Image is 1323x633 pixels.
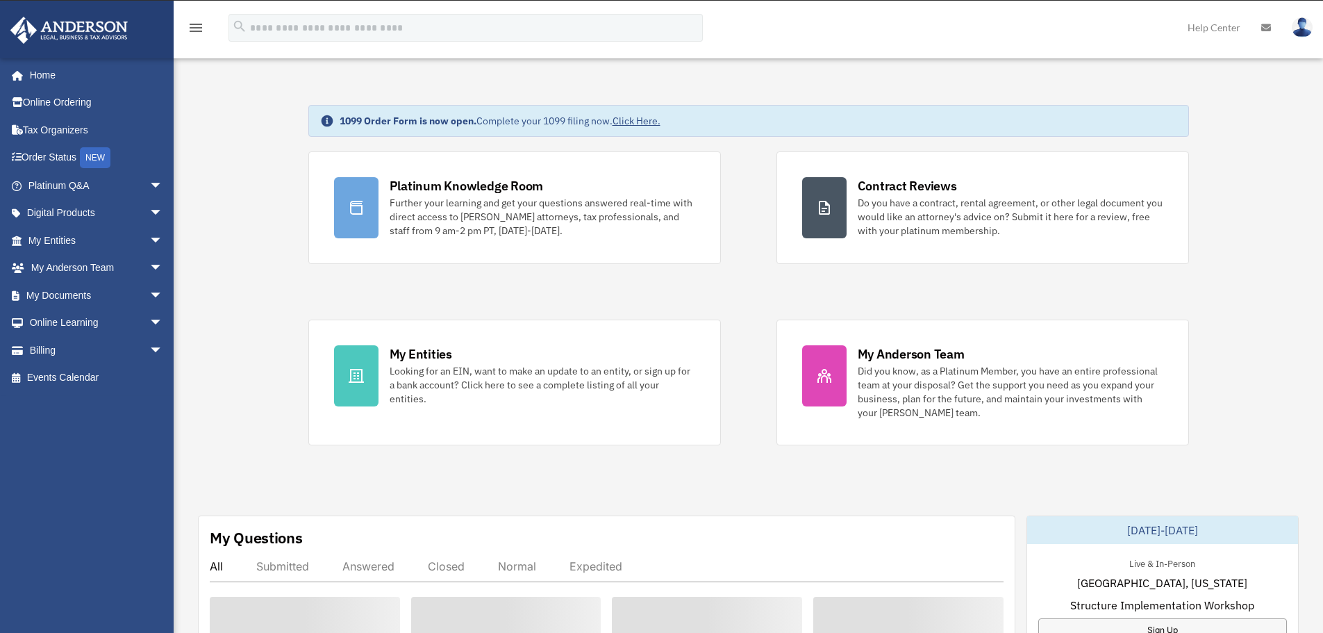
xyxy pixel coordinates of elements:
a: Digital Productsarrow_drop_down [10,199,184,227]
span: [GEOGRAPHIC_DATA], [US_STATE] [1077,575,1247,591]
div: Answered [342,559,394,573]
a: My Entities Looking for an EIN, want to make an update to an entity, or sign up for a bank accoun... [308,320,721,445]
i: menu [188,19,204,36]
div: Contract Reviews [858,177,957,195]
div: Submitted [256,559,309,573]
div: Looking for an EIN, want to make an update to an entity, or sign up for a bank account? Click her... [390,364,695,406]
div: [DATE]-[DATE] [1027,516,1298,544]
a: Tax Organizers [10,116,184,144]
a: My Anderson Team Did you know, as a Platinum Member, you have an entire professional team at your... [776,320,1189,445]
span: arrow_drop_down [149,254,177,283]
a: Online Ordering [10,89,184,117]
a: Platinum Q&Aarrow_drop_down [10,172,184,199]
a: Home [10,61,177,89]
div: Live & In-Person [1118,555,1206,570]
img: User Pic [1292,17,1313,38]
a: menu [188,24,204,36]
span: arrow_drop_down [149,281,177,310]
a: Online Learningarrow_drop_down [10,309,184,337]
a: My Entitiesarrow_drop_down [10,227,184,254]
a: Platinum Knowledge Room Further your learning and get your questions answered real-time with dire... [308,151,721,264]
a: Click Here. [613,115,660,127]
div: My Questions [210,527,303,548]
div: My Anderson Team [858,345,965,363]
div: Normal [498,559,536,573]
div: NEW [80,147,110,168]
div: My Entities [390,345,452,363]
span: arrow_drop_down [149,227,177,255]
span: arrow_drop_down [149,172,177,200]
div: Further your learning and get your questions answered real-time with direct access to [PERSON_NAM... [390,196,695,238]
div: Complete your 1099 filing now. [340,114,660,128]
span: Structure Implementation Workshop [1070,597,1254,614]
a: Events Calendar [10,364,184,392]
span: arrow_drop_down [149,309,177,338]
span: arrow_drop_down [149,336,177,365]
div: Expedited [569,559,622,573]
a: My Anderson Teamarrow_drop_down [10,254,184,282]
img: Anderson Advisors Platinum Portal [6,17,132,44]
a: Order StatusNEW [10,144,184,172]
div: All [210,559,223,573]
div: Do you have a contract, rental agreement, or other legal document you would like an attorney's ad... [858,196,1163,238]
div: Closed [428,559,465,573]
a: Billingarrow_drop_down [10,336,184,364]
a: My Documentsarrow_drop_down [10,281,184,309]
div: Did you know, as a Platinum Member, you have an entire professional team at your disposal? Get th... [858,364,1163,420]
strong: 1099 Order Form is now open. [340,115,476,127]
div: Platinum Knowledge Room [390,177,544,195]
a: Contract Reviews Do you have a contract, rental agreement, or other legal document you would like... [776,151,1189,264]
span: arrow_drop_down [149,199,177,228]
i: search [232,19,247,34]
